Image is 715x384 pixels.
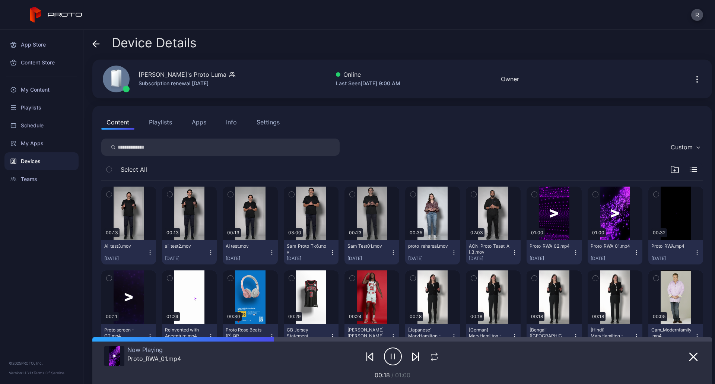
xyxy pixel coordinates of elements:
span: Device Details [112,36,197,50]
div: Sam_Test01.mov [347,243,388,249]
div: CB Ayo Dosunmu 3.mp4 [347,327,388,339]
a: Terms Of Service [34,371,64,375]
div: [DATE] [651,256,694,261]
div: [DATE] [408,256,451,261]
div: [DATE] [104,256,147,261]
span: 00:18 [375,371,390,379]
div: [PERSON_NAME]'s Proto Luma [139,70,226,79]
div: Reinvented with Accenture.mp4 [165,327,206,339]
button: Info [221,115,242,130]
button: Reinvented with Accenture.mp4[DATE] [162,324,217,348]
button: [Bengali ([GEOGRAPHIC_DATA])] MaryHamilton - Welcome to [PERSON_NAME][GEOGRAPHIC_DATA]mp4[DATE] [527,324,581,348]
button: CB Jersey Statement Black.mp4[DATE] [284,324,339,348]
button: [Hindi] MaryHamilton - Welcome to [GEOGRAPHIC_DATA][PERSON_NAME]mp4[DATE] [588,324,642,348]
div: [DATE] [226,256,268,261]
div: Cam_Modernfamily.mp4 [651,327,692,339]
div: [Japanese] MaryHamilton - Welcome to San Fransisco(1).mp4 [408,327,449,339]
a: Teams [4,170,79,188]
span: 01:00 [395,371,410,379]
div: [DATE] [347,256,390,261]
div: [Hindi] MaryHamilton - Welcome to San Fransisco.mp4 [591,327,632,339]
a: Schedule [4,117,79,134]
div: Now Playing [127,346,181,353]
a: Playlists [4,99,79,117]
button: AI test.mov[DATE] [223,240,277,264]
button: Proto Rose Beats (P) QR[DATE] [223,324,277,348]
span: Version 1.13.1 • [9,371,34,375]
button: Playlists [144,115,177,130]
a: Devices [4,152,79,170]
div: Online [336,70,400,79]
a: Content Store [4,54,79,72]
button: Sam_Test01.mov[DATE] [344,240,399,264]
span: / [391,371,394,379]
div: Proto_RWA_02.mp4 [530,243,571,249]
div: Proto Rose Beats (P) QR [226,327,267,339]
button: Proto_RWA_02.mp4[DATE] [527,240,581,264]
div: [DATE] [165,256,208,261]
button: proto_reharsal.mov[DATE] [405,240,460,264]
button: [German] MaryHamilton - Welcome to [GEOGRAPHIC_DATA][PERSON_NAME]mp4[DATE] [466,324,521,348]
div: ACN_Proto_Teset_Ai_3.mov [469,243,510,255]
button: ACN_Proto_Teset_Ai_3.mov[DATE] [466,240,521,264]
div: CB Jersey Statement Black.mp4 [287,327,328,339]
div: Sam_Proto_Tk6.mov [287,243,328,255]
div: Proto screen - GT.mp4 [104,327,145,339]
div: [German] MaryHamilton - Welcome to San Fransisco.mp4 [469,327,510,339]
div: Proto_RWA_01.mp4 [127,355,181,362]
button: Ai_test3.mov[DATE] [101,240,156,264]
div: ai_test2.mov [165,243,206,249]
button: [Japanese] MaryHamilton - Welcome to [GEOGRAPHIC_DATA][PERSON_NAME](1).mp4[DATE] [405,324,460,348]
div: [DATE] [591,256,633,261]
div: Proto_RWA.mp4 [651,243,692,249]
div: Info [226,118,237,127]
div: [DATE] [469,256,512,261]
div: [DATE] [287,256,330,261]
div: AI test.mov [226,243,267,249]
div: Proto_RWA_01.mp4 [591,243,632,249]
div: proto_reharsal.mov [408,243,449,249]
span: Select All [121,165,147,174]
div: [Bengali (India)] MaryHamilton - Welcome to San Fransisco.mp4 [530,327,571,339]
button: Sam_Proto_Tk6.mov[DATE] [284,240,339,264]
button: Apps [187,115,212,130]
button: Content [101,115,134,130]
button: Proto_RWA_01.mp4[DATE] [588,240,642,264]
button: [PERSON_NAME] [PERSON_NAME] 3.mp4[DATE] [344,324,399,348]
a: My Apps [4,134,79,152]
button: Proto screen - GT.mp4[DATE] [101,324,156,348]
div: [DATE] [530,256,572,261]
button: Settings [251,115,285,130]
div: Custom [671,143,693,151]
a: My Content [4,81,79,99]
div: Subscription renewal [DATE] [139,79,235,88]
button: R [691,9,703,21]
div: Ai_test3.mov [104,243,145,249]
button: ai_test2.mov[DATE] [162,240,217,264]
a: App Store [4,36,79,54]
div: Owner [501,74,519,83]
div: Last Seen [DATE] 9:00 AM [336,79,400,88]
button: Proto_RWA.mp4[DATE] [648,240,703,264]
button: Custom [667,139,703,156]
div: © 2025 PROTO, Inc. [9,360,74,366]
button: Cam_Modernfamily.mp4[DATE] [648,324,703,348]
div: Settings [257,118,280,127]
